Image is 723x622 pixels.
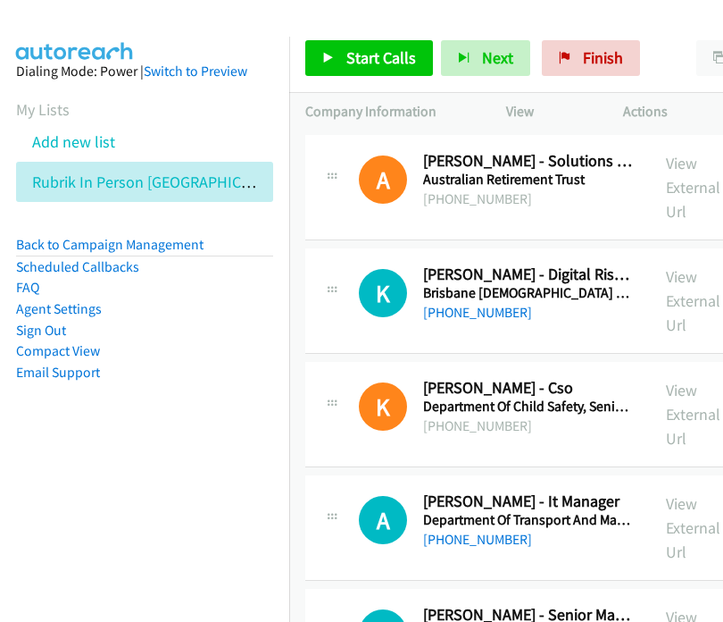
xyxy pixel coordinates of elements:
[305,40,433,76] a: Start Calls
[16,61,273,82] div: Dialing Mode: Power |
[359,155,407,204] div: This number is invalid and cannot be dialed
[423,171,634,189] h5: Australian Retirement Trust
[346,47,416,68] span: Start Calls
[623,101,708,122] p: Actions
[666,266,720,335] a: View External Url
[423,189,634,210] div: [PHONE_NUMBER]
[423,265,634,285] h2: [PERSON_NAME] - Digital Risk And Security Lead
[32,172,320,192] a: Rubrik In Person [GEOGRAPHIC_DATA] Fri 1
[359,269,407,317] div: The call is yet to be attempted
[16,364,100,381] a: Email Support
[359,269,407,317] h1: K
[16,236,204,253] a: Back to Campaign Management
[32,131,115,152] a: Add new list
[423,511,634,529] h5: Department Of Transport And Main Roads
[666,493,720,562] a: View External Url
[144,63,247,80] a: Switch to Preview
[423,284,634,302] h5: Brisbane [DEMOGRAPHIC_DATA] Education Office
[16,279,39,296] a: FAQ
[506,101,591,122] p: View
[441,40,530,76] button: Next
[542,40,640,76] a: Finish
[16,99,70,120] a: My Lists
[359,496,407,544] h1: A
[423,492,634,512] h2: [PERSON_NAME] - It Manager
[666,380,720,449] a: View External Url
[359,155,407,204] h1: A
[423,531,532,548] a: [PHONE_NUMBER]
[16,258,139,275] a: Scheduled Callbacks
[423,304,532,321] a: [PHONE_NUMBER]
[16,322,66,339] a: Sign Out
[583,47,623,68] span: Finish
[423,416,634,437] div: [PHONE_NUMBER]
[16,342,100,359] a: Compact View
[482,47,513,68] span: Next
[359,382,407,431] div: This number is invalid and cannot be dialed
[666,153,720,222] a: View External Url
[359,496,407,544] div: The call is yet to be attempted
[423,398,634,416] h5: Department Of Child Safety, Seniors And Disability Services
[305,101,474,122] p: Company Information
[359,382,407,431] h1: K
[16,300,102,317] a: Agent Settings
[423,151,634,172] h2: [PERSON_NAME] - Solutions Architect
[423,378,634,399] h2: [PERSON_NAME] - Cso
